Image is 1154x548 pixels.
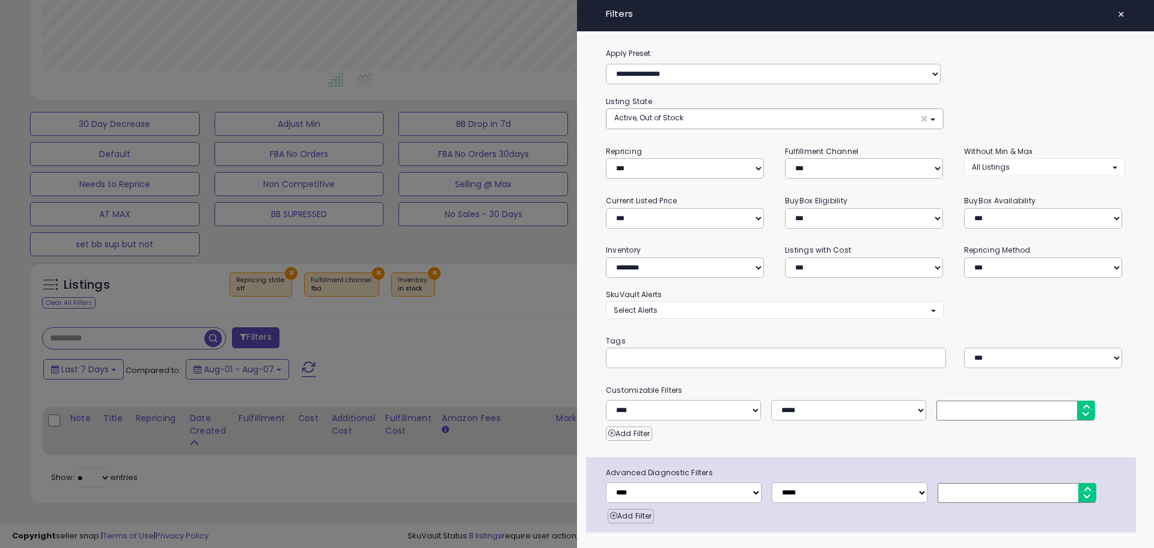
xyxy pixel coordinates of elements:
[614,305,658,315] span: Select Alerts
[606,109,943,129] button: Active, Out of Stock ×
[964,146,1033,156] small: Without Min & Max
[597,334,1134,348] small: Tags
[606,9,1125,19] h4: Filters
[597,47,1134,60] label: Apply Preset:
[614,112,683,123] span: Active, Out of Stock
[606,426,652,441] button: Add Filter
[597,466,1136,479] span: Advanced Diagnostic Filters
[606,301,944,319] button: Select Alerts
[608,509,654,523] button: Add Filter
[964,195,1036,206] small: BuyBox Availability
[920,112,928,125] span: ×
[606,146,642,156] small: Repricing
[1117,6,1125,23] span: ×
[964,158,1125,176] button: All Listings
[597,384,1134,397] small: Customizable Filters
[1113,6,1130,23] button: ×
[785,245,851,255] small: Listings with Cost
[785,195,847,206] small: BuyBox Eligibility
[972,162,1010,172] span: All Listings
[964,245,1031,255] small: Repricing Method
[606,96,652,106] small: Listing State
[606,195,677,206] small: Current Listed Price
[606,289,662,300] small: SkuVault Alerts
[785,146,858,156] small: Fulfillment Channel
[606,245,641,255] small: Inventory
